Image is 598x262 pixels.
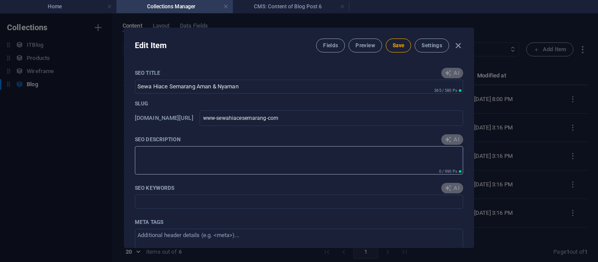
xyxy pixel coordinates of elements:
input: The page title in search results and browser tabs [135,80,463,94]
textarea: Meta tags [135,229,463,257]
span: 365 / 580 Px [434,88,457,93]
p: Slug [135,100,148,107]
h4: CMS: Content of Blog Post 6 [233,2,349,11]
textarea: The text in search results and social media [135,146,463,175]
button: Save [386,38,411,52]
h2: Edit Item [135,40,167,51]
p: Enter HTML code here that will be placed inside the <head> tags of your website. Please note that... [135,219,163,226]
span: Fields [323,42,338,49]
p: SEO Keywords [135,185,174,192]
span: 0 / 990 Px [439,169,457,174]
span: Save [393,42,404,49]
span: Calculated pixel length in search results [437,168,463,175]
h4: Collections Manager [116,2,233,11]
label: The text in search results and social media [135,136,180,143]
button: Fields [316,38,345,52]
button: Settings [415,38,449,52]
button: Preview [348,38,382,52]
span: Settings [422,42,442,49]
p: SEO Title [135,70,160,77]
p: SEO Description [135,136,180,143]
span: Preview [355,42,375,49]
h6: Slug is the URL under which this item can be found, so it must be unique. [135,113,193,123]
label: The page title in search results and browser tabs [135,70,160,77]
